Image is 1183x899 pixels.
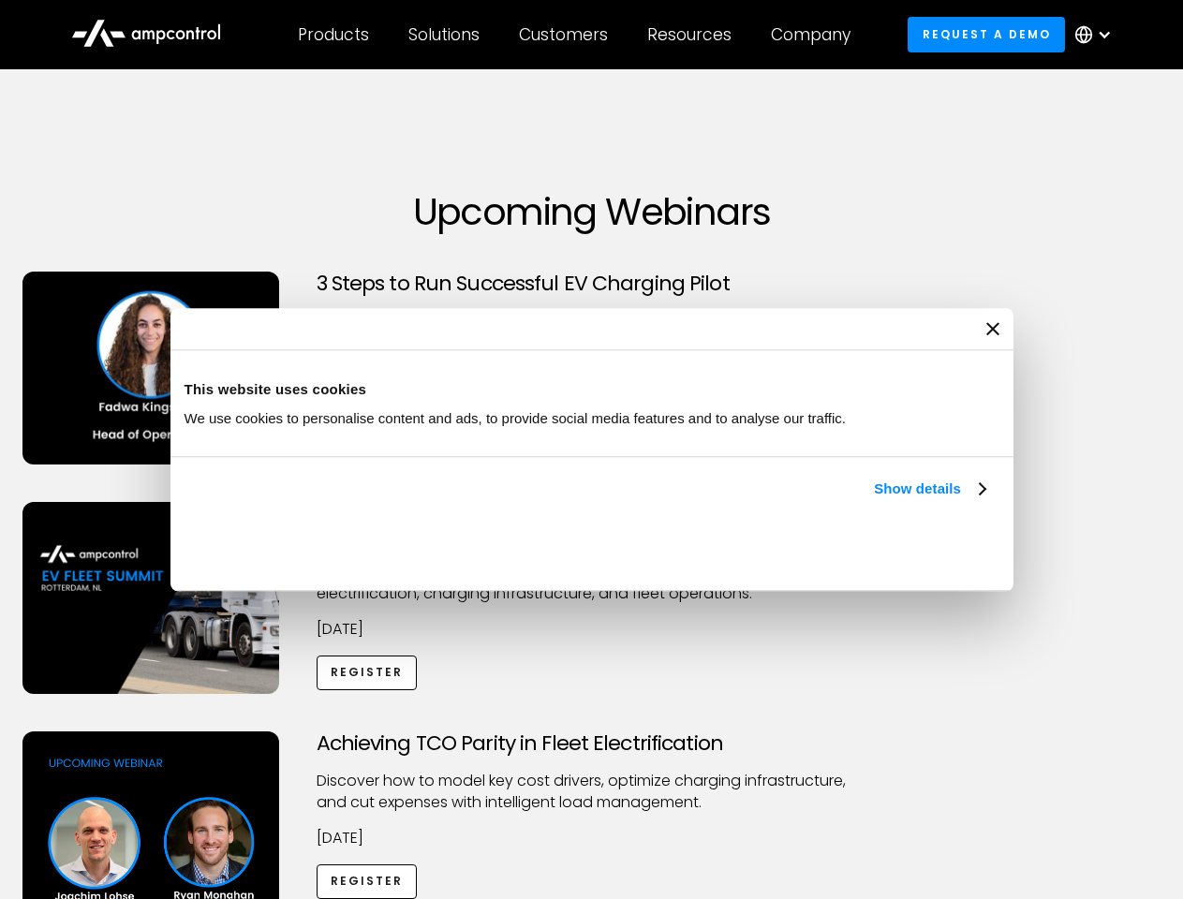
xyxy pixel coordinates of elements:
[723,522,992,576] button: Okay
[317,771,867,813] p: Discover how to model key cost drivers, optimize charging infrastructure, and cut expenses with i...
[317,864,418,899] a: Register
[22,189,1161,234] h1: Upcoming Webinars
[317,656,418,690] a: Register
[317,272,867,296] h3: 3 Steps to Run Successful EV Charging Pilot
[317,828,867,848] p: [DATE]
[408,24,480,45] div: Solutions
[185,410,847,426] span: We use cookies to personalise content and ads, to provide social media features and to analyse ou...
[986,322,999,335] button: Close banner
[317,731,867,756] h3: Achieving TCO Parity in Fleet Electrification
[647,24,732,45] div: Resources
[298,24,369,45] div: Products
[519,24,608,45] div: Customers
[908,17,1065,52] a: Request a demo
[185,378,999,401] div: This website uses cookies
[771,24,850,45] div: Company
[317,619,867,640] p: [DATE]
[874,478,984,500] a: Show details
